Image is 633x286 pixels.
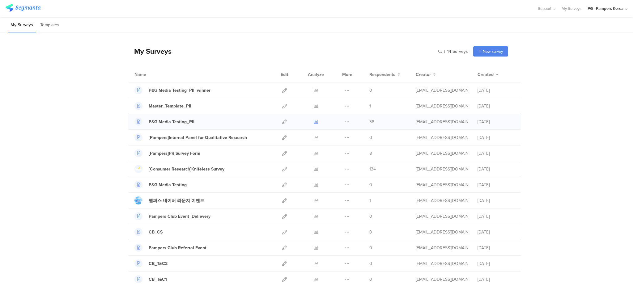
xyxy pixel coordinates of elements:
span: 0 [369,87,372,94]
a: 팸퍼스 네이버 라운지 이벤트 [134,196,204,204]
div: park.m.3@pg.com [416,134,468,141]
div: park.m.3@pg.com [416,166,468,172]
a: CB_CS [134,228,163,236]
div: Edit [278,67,291,82]
div: [DATE] [478,119,515,125]
div: [DATE] [478,213,515,220]
div: [DATE] [478,87,515,94]
span: 1 [369,103,371,109]
a: [Pampers]Internal Panel for Qualitative Research [134,133,247,141]
span: 8 [369,150,372,157]
div: [DATE] [478,197,515,204]
div: park.m.3@pg.com [416,260,468,267]
div: [DATE] [478,134,515,141]
div: P&G Media Testing_PII [149,119,194,125]
a: P&G Media Testing_PII_winner [134,86,210,94]
div: PG - Pampers Korea [588,6,623,11]
a: Pampers Club Referral Event [134,244,206,252]
a: P&G Media Testing_PII [134,118,194,126]
a: [Pampers]PR Survey Form [134,149,200,157]
button: Respondents [369,71,400,78]
img: segmanta logo [6,4,40,12]
a: CB_T&C1 [134,275,167,283]
div: [Consumer Research]Knifeless Survey [149,166,224,172]
div: park.m.3@pg.com [416,276,468,283]
span: Creator [416,71,431,78]
div: park.m.3@pg.com [416,119,468,125]
div: park.m.3@pg.com [416,103,468,109]
span: Created [478,71,494,78]
div: 팸퍼스 네이버 라운지 이벤트 [149,197,204,204]
div: park.m.3@pg.com [416,197,468,204]
div: [DATE] [478,229,515,235]
span: 1 [369,197,371,204]
span: Support [538,6,551,11]
span: 0 [369,134,372,141]
span: | [443,48,446,55]
button: Created [478,71,499,78]
div: CB_CS [149,229,163,235]
div: [DATE] [478,245,515,251]
div: Pampers Club Event_Delievery [149,213,210,220]
span: 0 [369,245,372,251]
span: 0 [369,276,372,283]
div: CB_T&C1 [149,276,167,283]
div: Pampers Club Referral Event [149,245,206,251]
span: 0 [369,213,372,220]
div: [Pampers]PR Survey Form [149,150,200,157]
span: New survey [483,48,503,54]
div: My Surveys [128,46,172,57]
span: 134 [369,166,376,172]
button: Creator [416,71,436,78]
div: [Pampers]Internal Panel for Qualitative Research [149,134,247,141]
a: Pampers Club Event_Delievery [134,212,210,220]
div: park.m.3@pg.com [416,213,468,220]
div: park.m.3@pg.com [416,245,468,251]
div: [DATE] [478,260,515,267]
div: park.m.3@pg.com [416,87,468,94]
span: 0 [369,260,372,267]
div: park.m.3@pg.com [416,229,468,235]
div: [DATE] [478,103,515,109]
a: Master_Template_PII [134,102,191,110]
span: 38 [369,119,374,125]
span: 14 Surveys [447,48,468,55]
a: P&G Media Testing [134,181,187,189]
div: More [341,67,354,82]
div: P&G Media Testing [149,182,187,188]
span: 0 [369,229,372,235]
div: Master_Template_PII [149,103,191,109]
a: [Consumer Research]Knifeless Survey [134,165,224,173]
div: [DATE] [478,182,515,188]
li: My Surveys [8,18,36,32]
div: [DATE] [478,276,515,283]
div: park.m.3@pg.com [416,182,468,188]
div: P&G Media Testing_PII_winner [149,87,210,94]
div: park.m.3@pg.com [416,150,468,157]
div: [DATE] [478,150,515,157]
div: CB_T&C2 [149,260,168,267]
span: Respondents [369,71,395,78]
a: CB_T&C2 [134,259,168,267]
div: Analyze [307,67,325,82]
li: Templates [37,18,62,32]
div: Name [134,71,172,78]
div: [DATE] [478,166,515,172]
span: 0 [369,182,372,188]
